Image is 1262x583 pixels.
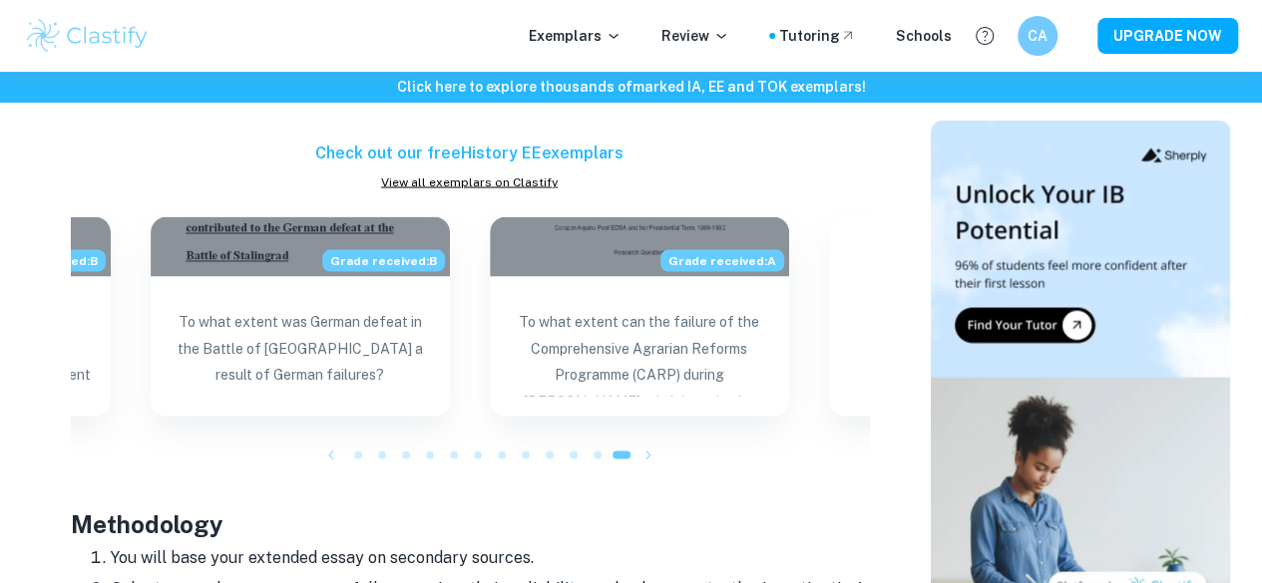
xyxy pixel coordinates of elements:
[506,308,773,396] p: To what extent can the failure of the Comprehensive Agrarian Reforms Programme (CARP) during [PER...
[1027,25,1050,47] h6: CA
[829,216,1128,416] a: ExemplarsView hundreds of otherHistory EEexemplars on Clastify
[529,25,622,47] p: Exemplars
[167,308,434,396] p: To what extent was German defeat in the Battle of [GEOGRAPHIC_DATA] a result of German failures?
[968,19,1002,53] button: Help and Feedback
[322,249,445,271] span: Grade received: B
[71,172,869,190] a: View all exemplars on Clastify
[1097,18,1238,54] button: UPGRADE NOW
[24,16,151,56] img: Clastify logo
[490,216,789,416] a: Blog exemplar: To what extent can the failure of the CoGrade received:ATo what extent can the fai...
[71,141,869,164] h6: Check out our free History EE exemplars
[4,76,1258,98] h6: Click here to explore thousands of marked IA, EE and TOK exemplars !
[779,25,856,47] a: Tutoring
[845,311,1112,355] h6: View hundreds of other History EE exemplars on Clastify
[71,469,869,541] h3: Methodology
[661,25,729,47] p: Review
[111,542,869,572] p: You will base your extended essay on secondary sources.
[151,216,450,416] a: Blog exemplar: To what extent was German defeat in the Grade received:BTo what extent was German ...
[660,249,784,271] span: Grade received: A
[896,25,952,47] a: Schools
[1018,16,1057,56] button: CA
